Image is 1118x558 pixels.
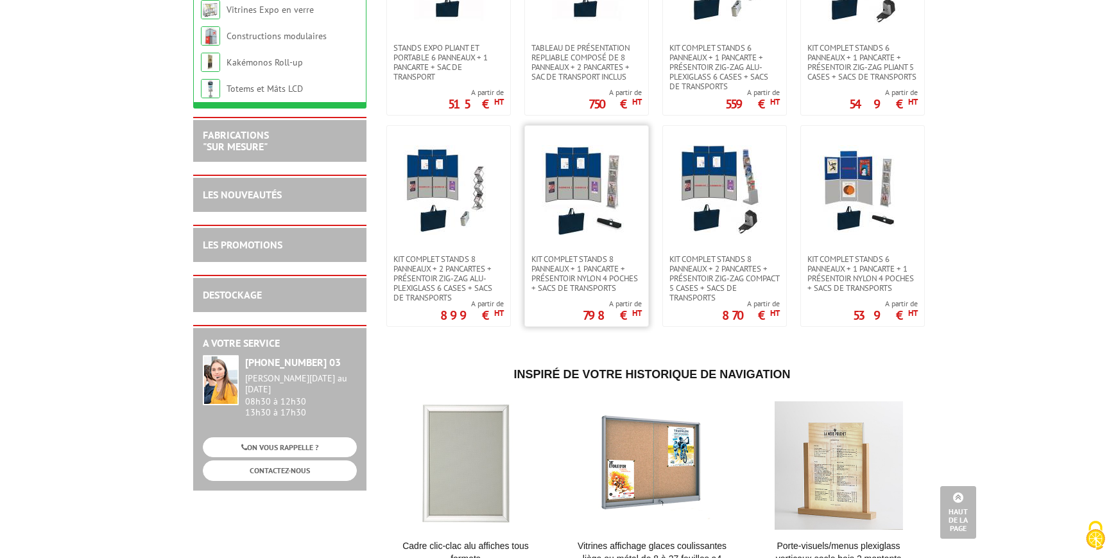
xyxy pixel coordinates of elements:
sup: HT [908,308,918,318]
span: Kit complet stands 8 panneaux + 2 pancartes + présentoir zig-zag alu-plexiglass 6 cases + sacs de... [393,254,504,302]
a: ON VOUS RAPPELLE ? [203,437,357,457]
img: widget-service.jpg [203,355,239,405]
sup: HT [494,96,504,107]
p: 559 € [725,100,780,108]
a: LES NOUVEAUTÉS [203,188,282,201]
p: 798 € [583,311,642,319]
a: CONTACTEZ-NOUS [203,460,357,480]
a: Vitrines Expo en verre [227,4,314,15]
span: A partir de [440,299,504,309]
span: Kit complet stands 8 panneaux + 1 pancarte + présentoir nylon 4 poches + sacs de transports [531,254,642,293]
img: Kit complet stands 8 panneaux + 2 pancartes + présentoir zig-zag compact 5 cases + sacs de transp... [680,145,770,235]
strong: [PHONE_NUMBER] 03 [245,356,341,369]
span: A partir de [448,87,504,98]
img: Totems et Mâts LCD [201,79,220,98]
p: 870 € [722,311,780,319]
a: DESTOCKAGE [203,288,262,301]
a: Kit complet stands 8 panneaux + 2 pancartes + présentoir zig-zag compact 5 cases + sacs de transp... [663,254,786,302]
sup: HT [770,96,780,107]
a: Stands expo pliant et portable 6 panneaux + 1 pancarte + sac de transport [387,43,510,82]
a: TABLEAU DE PRÉSENTATION REPLIABLE COMPOSÉ DE 8 panneaux + 2 pancartes + sac de transport inclus [525,43,648,82]
div: 08h30 à 12h30 13h30 à 17h30 [245,373,357,417]
span: Kit complet stands 6 panneaux + 1 pancarte + présentoir zig-zag alu-plexiglass 6 cases + sacs de ... [669,43,780,91]
span: A partir de [589,87,642,98]
h2: A votre service [203,338,357,349]
span: A partir de [849,87,918,98]
sup: HT [632,308,642,318]
img: Kit complet stands 8 panneaux + 2 pancartes + présentoir zig-zag alu-plexiglass 6 cases + sacs de... [404,145,494,235]
span: A partir de [722,299,780,309]
sup: HT [632,96,642,107]
span: Kit complet stands 8 panneaux + 2 pancartes + présentoir zig-zag compact 5 cases + sacs de transp... [669,254,780,302]
sup: HT [908,96,918,107]
a: Constructions modulaires [227,30,327,42]
img: Constructions modulaires [201,26,220,46]
a: Kit complet stands 6 panneaux + 1 pancarte + présentoir zig-zag alu-plexiglass 6 cases + sacs de ... [663,43,786,91]
p: 515 € [448,100,504,108]
p: 899 € [440,311,504,319]
img: Kakémonos Roll-up [201,53,220,72]
a: FABRICATIONS"Sur Mesure" [203,128,269,153]
p: 750 € [589,100,642,108]
img: Cookies (fenêtre modale) [1079,519,1112,552]
span: Stands expo pliant et portable 6 panneaux + 1 pancarte + sac de transport [393,43,504,82]
a: Kit complet stands 8 panneaux + 2 pancartes + présentoir zig-zag alu-plexiglass 6 cases + sacs de... [387,254,510,302]
button: Cookies (fenêtre modale) [1073,514,1118,558]
a: Haut de la page [940,486,976,539]
a: LES PROMOTIONS [203,238,282,251]
span: A partir de [725,87,780,98]
a: Kit complet stands 6 panneaux + 1 pancarte + présentoir zig-zag pliant 5 cases + sacs de transports [801,43,924,82]
span: A partir de [853,299,918,309]
a: Kakémonos Roll-up [227,57,303,68]
a: Totems et Mâts LCD [227,83,303,94]
a: Kit complet stands 6 panneaux + 1 pancarte + 1 présentoir nylon 4 poches + sacs de transports [801,254,924,293]
span: A partir de [583,299,642,309]
sup: HT [494,308,504,318]
p: 549 € [849,100,918,108]
span: TABLEAU DE PRÉSENTATION REPLIABLE COMPOSÉ DE 8 panneaux + 2 pancartes + sac de transport inclus [531,43,642,82]
a: Kit complet stands 8 panneaux + 1 pancarte + présentoir nylon 4 poches + sacs de transports [525,254,648,293]
span: Kit complet stands 6 panneaux + 1 pancarte + 1 présentoir nylon 4 poches + sacs de transports [807,254,918,293]
sup: HT [770,308,780,318]
div: [PERSON_NAME][DATE] au [DATE] [245,373,357,395]
img: Kit complet stands 8 panneaux + 1 pancarte + présentoir nylon 4 poches + sacs de transports [542,145,632,235]
span: Kit complet stands 6 panneaux + 1 pancarte + présentoir zig-zag pliant 5 cases + sacs de transports [807,43,918,82]
img: Kit complet stands 6 panneaux + 1 pancarte + 1 présentoir nylon 4 poches + sacs de transports [818,145,907,235]
span: Inspiré de votre historique de navigation [513,368,790,381]
p: 539 € [853,311,918,319]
